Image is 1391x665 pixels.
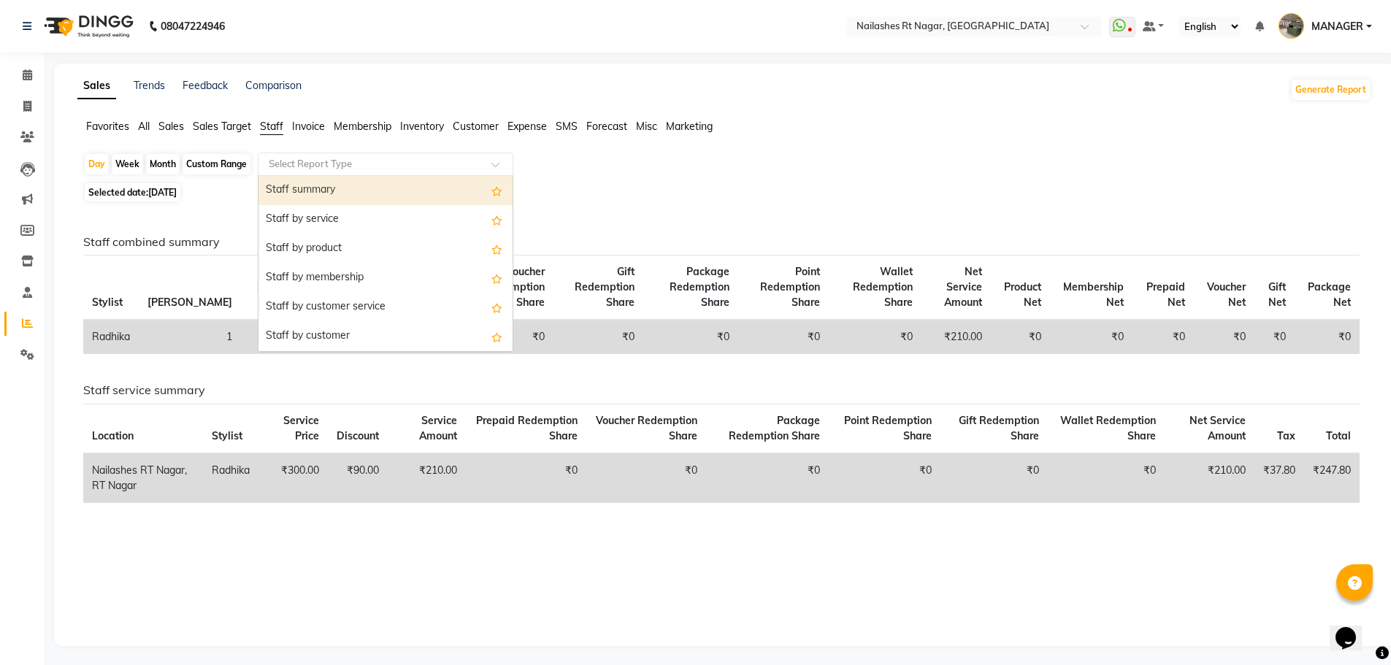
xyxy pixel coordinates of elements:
[1048,453,1165,503] td: ₹0
[83,320,139,354] td: Radhika
[586,120,627,133] span: Forecast
[328,453,388,503] td: ₹90.00
[491,240,502,258] span: Add this report to Favorites List
[1295,320,1360,354] td: ₹0
[706,453,829,503] td: ₹0
[203,453,258,503] td: Radhika
[1194,320,1254,354] td: ₹0
[575,265,635,309] span: Gift Redemption Share
[258,205,513,234] div: Staff by service
[476,414,578,442] span: Prepaid Redemption Share
[86,120,129,133] span: Favorites
[258,453,329,503] td: ₹300.00
[85,183,180,201] span: Selected date:
[466,453,586,503] td: ₹0
[643,320,738,354] td: ₹0
[161,6,225,47] b: 08047224946
[258,264,513,293] div: Staff by membership
[388,453,466,503] td: ₹210.00
[1304,453,1360,503] td: ₹247.80
[760,265,820,309] span: Point Redemption Share
[491,182,502,199] span: Add this report to Favorites List
[138,120,150,133] span: All
[1308,280,1351,309] span: Package Net
[260,120,283,133] span: Staff
[1279,13,1304,39] img: MANAGER
[1146,280,1185,309] span: Prepaid Net
[586,453,706,503] td: ₹0
[491,211,502,228] span: Add this report to Favorites List
[258,234,513,264] div: Staff by product
[1254,453,1304,503] td: ₹37.80
[844,414,932,442] span: Point Redemption Share
[636,120,657,133] span: Misc
[37,6,137,47] img: logo
[258,176,513,205] div: Staff summary
[400,120,444,133] span: Inventory
[829,320,921,354] td: ₹0
[853,265,913,309] span: Wallet Redemption Share
[1060,414,1156,442] span: Wallet Redemption Share
[1165,453,1254,503] td: ₹210.00
[158,120,184,133] span: Sales
[491,328,502,345] span: Add this report to Favorites List
[258,322,513,351] div: Staff by customer
[183,79,228,92] a: Feedback
[1330,607,1376,650] iframe: chat widget
[77,73,116,99] a: Sales
[1050,320,1133,354] td: ₹0
[1326,429,1351,442] span: Total
[453,120,499,133] span: Customer
[146,154,180,174] div: Month
[139,320,241,354] td: 1
[92,296,123,309] span: Stylist
[283,414,319,442] span: Service Price
[959,414,1039,442] span: Gift Redemption Share
[83,383,1360,397] h6: Staff service summary
[258,175,513,352] ng-dropdown-panel: Options list
[83,453,203,503] td: Nailashes RT Nagar, RT Nagar
[112,154,143,174] div: Week
[556,120,578,133] span: SMS
[729,414,820,442] span: Package Redemption Share
[147,296,232,309] span: [PERSON_NAME]
[491,269,502,287] span: Add this report to Favorites List
[940,453,1048,503] td: ₹0
[991,320,1050,354] td: ₹0
[1277,429,1295,442] span: Tax
[337,429,379,442] span: Discount
[491,299,502,316] span: Add this report to Favorites List
[334,120,391,133] span: Membership
[241,320,302,354] td: 1
[258,293,513,322] div: Staff by customer service
[83,235,1360,249] h6: Staff combined summary
[1311,19,1363,34] span: MANAGER
[1004,280,1041,309] span: Product Net
[944,265,982,309] span: Net Service Amount
[596,414,697,442] span: Voucher Redemption Share
[670,265,729,309] span: Package Redemption Share
[1268,280,1286,309] span: Gift Net
[738,320,829,354] td: ₹0
[183,154,250,174] div: Custom Range
[193,120,251,133] span: Sales Target
[553,320,643,354] td: ₹0
[292,120,325,133] span: Invoice
[1292,80,1370,100] button: Generate Report
[212,429,242,442] span: Stylist
[829,453,940,503] td: ₹0
[1189,414,1246,442] span: Net Service Amount
[148,187,177,198] span: [DATE]
[1207,280,1246,309] span: Voucher Net
[85,154,109,174] div: Day
[92,429,134,442] span: Location
[1133,320,1193,354] td: ₹0
[921,320,990,354] td: ₹210.00
[1063,280,1124,309] span: Membership Net
[666,120,713,133] span: Marketing
[1254,320,1294,354] td: ₹0
[245,79,302,92] a: Comparison
[485,265,545,309] span: Voucher Redemption Share
[134,79,165,92] a: Trends
[419,414,457,442] span: Service Amount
